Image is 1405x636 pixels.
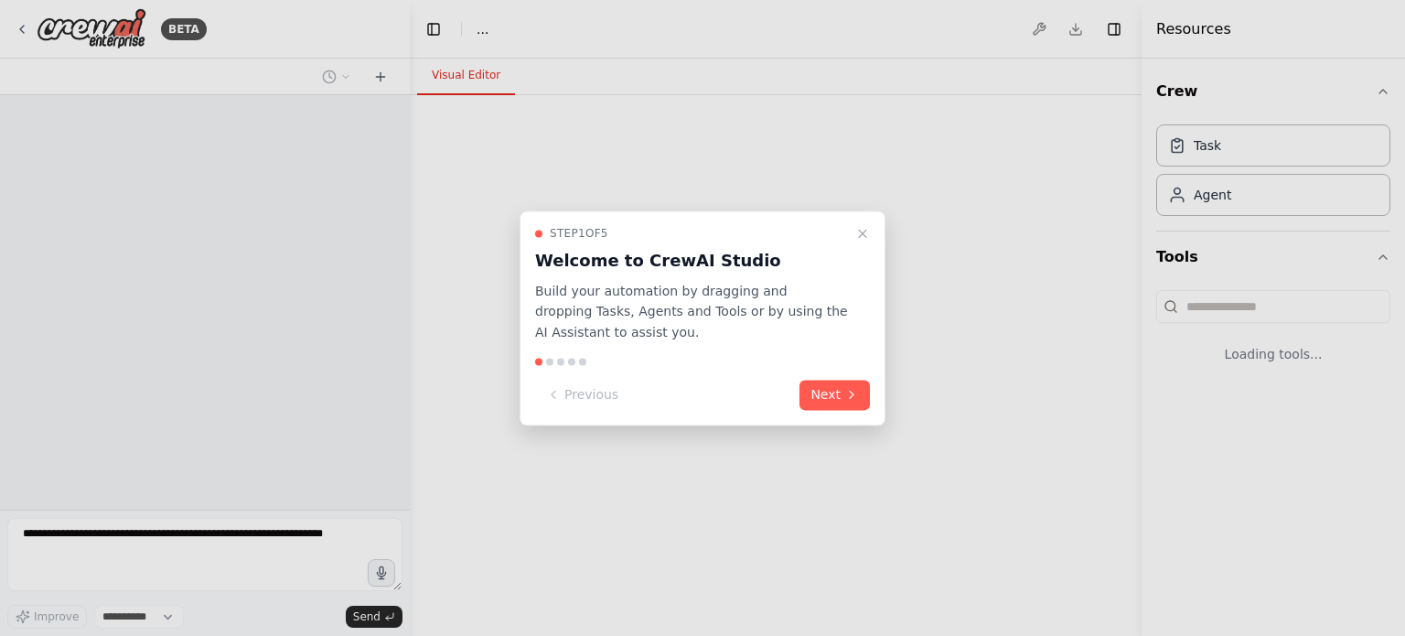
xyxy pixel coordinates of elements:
span: Step 1 of 5 [550,226,608,241]
button: Next [799,380,870,410]
button: Previous [535,380,629,410]
button: Close walkthrough [852,222,874,244]
h3: Welcome to CrewAI Studio [535,248,848,274]
p: Build your automation by dragging and dropping Tasks, Agents and Tools or by using the AI Assista... [535,281,848,343]
button: Hide left sidebar [421,16,446,42]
